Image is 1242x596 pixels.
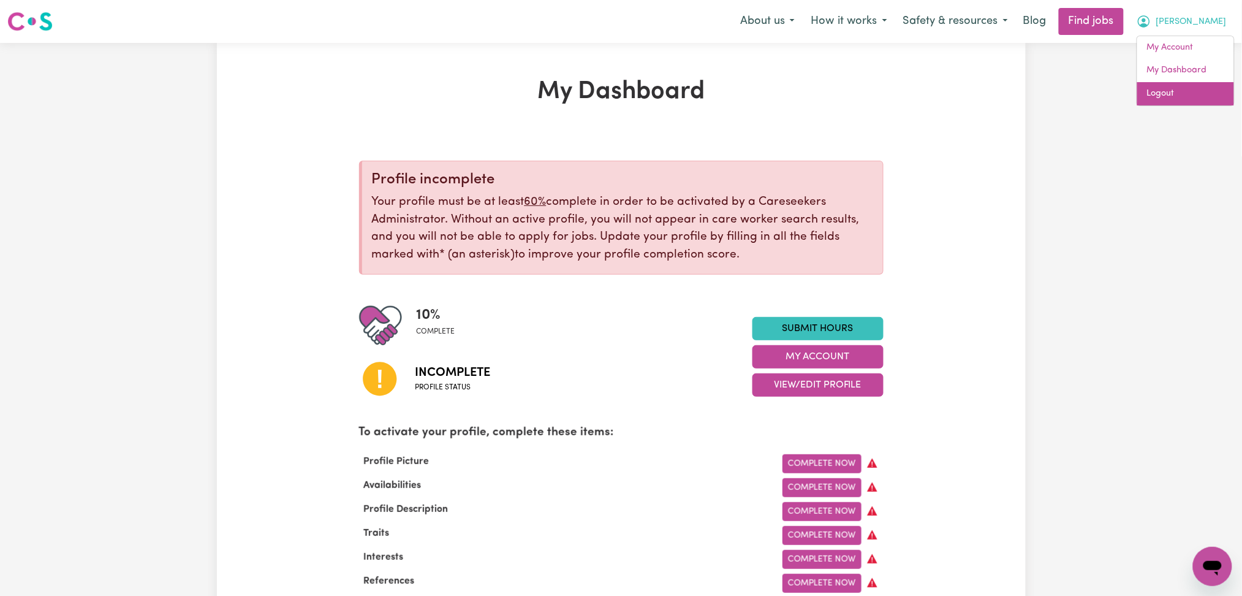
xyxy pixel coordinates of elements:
[359,424,884,442] p: To activate your profile, complete these items:
[7,10,53,32] img: Careseekers logo
[732,9,803,34] button: About us
[359,529,395,538] span: Traits
[803,9,895,34] button: How it works
[1137,59,1234,82] a: My Dashboard
[417,326,455,337] span: complete
[1137,36,1235,106] div: My Account
[417,304,455,326] span: 10 %
[1193,547,1232,586] iframe: Button to launch messaging window
[372,194,873,264] p: Your profile must be at least complete in order to be activated by a Careseekers Administrator. W...
[1137,82,1234,105] a: Logout
[1137,36,1234,59] a: My Account
[895,9,1016,34] button: Safety & resources
[752,373,884,397] button: View/Edit Profile
[782,526,861,545] a: Complete Now
[359,576,420,586] span: References
[359,552,409,562] span: Interests
[752,317,884,340] a: Submit Hours
[359,505,453,514] span: Profile Description
[7,7,53,36] a: Careseekers logo
[782,454,861,473] a: Complete Now
[417,304,465,347] div: Profile completeness: 10%
[782,478,861,497] a: Complete Now
[1156,15,1227,29] span: [PERSON_NAME]
[752,345,884,369] button: My Account
[372,171,873,189] div: Profile incomplete
[782,550,861,569] a: Complete Now
[359,77,884,107] h1: My Dashboard
[782,574,861,593] a: Complete Now
[359,457,434,467] span: Profile Picture
[440,249,515,261] span: an asterisk
[415,364,491,382] span: Incomplete
[1129,9,1235,34] button: My Account
[782,502,861,521] a: Complete Now
[415,382,491,393] span: Profile status
[1016,8,1054,35] a: Blog
[1059,8,1124,35] a: Find jobs
[359,481,426,491] span: Availabilities
[524,196,547,208] u: 60%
